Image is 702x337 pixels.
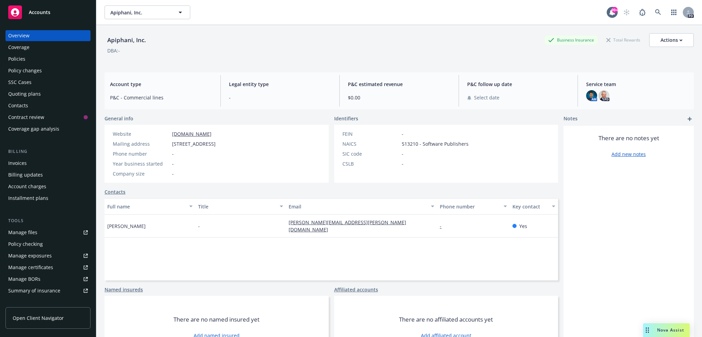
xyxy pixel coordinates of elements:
[612,7,618,13] div: 99+
[229,94,331,101] span: -
[8,227,37,238] div: Manage files
[8,30,29,41] div: Overview
[5,274,90,285] a: Manage BORs
[8,158,27,169] div: Invoices
[29,10,50,15] span: Accounts
[8,123,59,134] div: Coverage gap analysis
[8,181,46,192] div: Account charges
[620,5,633,19] a: Start snowing
[636,5,649,19] a: Report a Bug
[107,222,146,230] span: [PERSON_NAME]
[172,160,174,167] span: -
[348,81,450,88] span: P&C estimated revenue
[113,150,169,157] div: Phone number
[519,222,527,230] span: Yes
[107,203,185,210] div: Full name
[105,188,125,195] a: Contacts
[8,112,44,123] div: Contract review
[348,94,450,101] span: $0.00
[8,239,43,250] div: Policy checking
[173,315,259,324] span: There are no named insured yet
[657,327,684,333] span: Nova Assist
[105,115,133,122] span: General info
[598,134,659,142] span: There are no notes yet
[5,227,90,238] a: Manage files
[286,198,437,215] button: Email
[105,5,190,19] button: Apiphani, Inc.
[172,140,216,147] span: [STREET_ADDRESS]
[5,148,90,155] div: Billing
[643,323,652,337] div: Drag to move
[105,286,143,293] a: Named insureds
[586,81,688,88] span: Service team
[8,274,40,285] div: Manage BORs
[172,150,174,157] span: -
[440,203,499,210] div: Phone number
[113,160,169,167] div: Year business started
[8,77,32,88] div: SSC Cases
[667,5,681,19] a: Switch app
[105,198,195,215] button: Full name
[661,34,682,47] div: Actions
[110,9,170,16] span: Apiphani, Inc.
[474,94,499,101] span: Select date
[510,198,558,215] button: Key contact
[5,100,90,111] a: Contacts
[229,81,331,88] span: Legal entity type
[598,90,609,101] img: photo
[586,90,597,101] img: photo
[113,130,169,137] div: Website
[5,250,90,261] a: Manage exposures
[5,112,90,123] a: Contract review
[5,181,90,192] a: Account charges
[8,53,25,64] div: Policies
[198,203,276,210] div: Title
[545,36,597,44] div: Business Insurance
[5,3,90,22] a: Accounts
[198,222,200,230] span: -
[8,42,29,53] div: Coverage
[402,140,469,147] span: 513210 - Software Publishers
[5,88,90,99] a: Quoting plans
[5,169,90,180] a: Billing updates
[8,88,41,99] div: Quoting plans
[643,323,690,337] button: Nova Assist
[467,81,569,88] span: P&C follow up date
[8,285,60,296] div: Summary of insurance
[5,42,90,53] a: Coverage
[402,150,403,157] span: -
[402,160,403,167] span: -
[13,314,64,322] span: Open Client Navigator
[334,286,378,293] a: Affiliated accounts
[334,115,358,122] span: Identifiers
[5,53,90,64] a: Policies
[686,115,694,123] a: add
[107,47,120,54] div: DBA: -
[113,170,169,177] div: Company size
[8,100,28,111] div: Contacts
[402,130,403,137] span: -
[8,262,53,273] div: Manage certificates
[5,217,90,224] div: Tools
[110,94,212,101] span: P&C - Commercial lines
[5,285,90,296] a: Summary of insurance
[651,5,665,19] a: Search
[5,239,90,250] a: Policy checking
[342,160,399,167] div: CSLB
[603,36,644,44] div: Total Rewards
[289,219,406,233] a: [PERSON_NAME][EMAIL_ADDRESS][PERSON_NAME][DOMAIN_NAME]
[110,81,212,88] span: Account type
[172,170,174,177] span: -
[564,115,578,123] span: Notes
[5,30,90,41] a: Overview
[113,140,169,147] div: Mailing address
[399,315,493,324] span: There are no affiliated accounts yet
[172,131,211,137] a: [DOMAIN_NAME]
[8,169,43,180] div: Billing updates
[195,198,286,215] button: Title
[289,203,427,210] div: Email
[5,77,90,88] a: SSC Cases
[5,158,90,169] a: Invoices
[5,193,90,204] a: Installment plans
[342,130,399,137] div: FEIN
